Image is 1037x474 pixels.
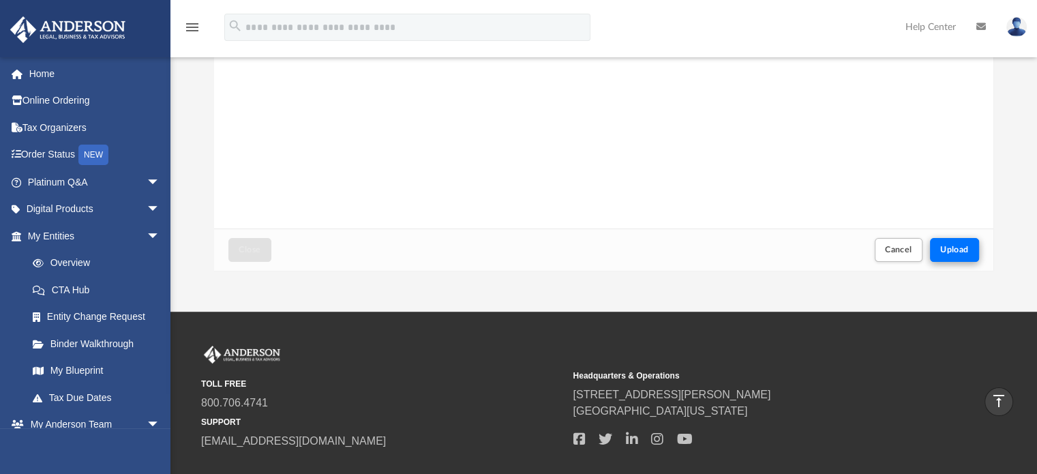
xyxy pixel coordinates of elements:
small: SUPPORT [201,416,563,428]
a: My Blueprint [19,357,174,385]
div: NEW [78,145,108,165]
span: arrow_drop_down [147,411,174,439]
a: Home [10,60,181,87]
span: arrow_drop_down [147,168,174,196]
img: Anderson Advisors Platinum Portal [201,346,283,364]
a: My Anderson Teamarrow_drop_down [10,411,174,439]
a: [GEOGRAPHIC_DATA][US_STATE] [573,405,747,417]
a: Overview [19,250,181,277]
i: vertical_align_top [991,393,1007,409]
a: Entity Change Request [19,303,181,331]
a: 800.706.4741 [201,397,268,409]
a: Tax Due Dates [19,384,181,411]
a: [EMAIL_ADDRESS][DOMAIN_NAME] [201,435,386,447]
small: TOLL FREE [201,378,563,390]
a: Online Ordering [10,87,181,115]
a: Digital Productsarrow_drop_down [10,196,181,223]
a: Binder Walkthrough [19,330,181,357]
span: arrow_drop_down [147,222,174,250]
span: Cancel [885,246,912,254]
span: Upload [940,246,969,254]
a: Tax Organizers [10,114,181,141]
small: Headquarters & Operations [573,370,935,382]
button: Close [228,238,271,262]
img: Anderson Advisors Platinum Portal [6,16,130,43]
span: Close [239,246,260,254]
button: Cancel [875,238,922,262]
i: search [228,18,243,33]
span: arrow_drop_down [147,196,174,224]
a: My Entitiesarrow_drop_down [10,222,181,250]
a: Platinum Q&Aarrow_drop_down [10,168,181,196]
i: menu [184,19,200,35]
a: Order StatusNEW [10,141,181,169]
a: [STREET_ADDRESS][PERSON_NAME] [573,389,770,400]
button: Upload [930,238,979,262]
a: CTA Hub [19,276,181,303]
a: menu [184,26,200,35]
img: User Pic [1006,17,1027,37]
a: vertical_align_top [985,387,1013,416]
